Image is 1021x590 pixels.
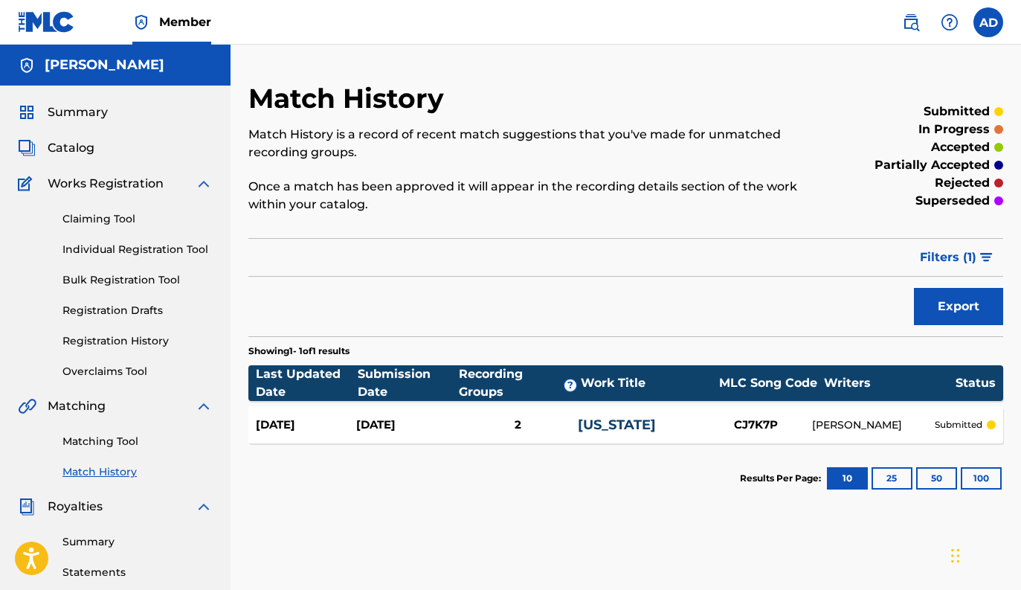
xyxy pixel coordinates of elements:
span: Filters ( 1 ) [920,248,976,266]
img: Catalog [18,139,36,157]
div: Drag [951,533,960,578]
div: 2 [457,417,578,434]
a: Registration Drafts [62,303,213,318]
img: search [902,13,920,31]
img: expand [195,498,213,516]
a: SummarySummary [18,103,108,121]
a: [US_STATE] [578,417,656,433]
p: Once a match has been approved it will appear in the recording details section of the work within... [248,178,830,214]
span: Works Registration [48,175,164,193]
p: accepted [931,138,990,156]
div: Recording Groups [459,365,581,401]
div: Last Updated Date [256,365,358,401]
a: Summary [62,534,213,550]
div: MLC Song Code [712,374,824,392]
div: Submission Date [358,365,460,401]
span: Matching [48,397,106,415]
a: CatalogCatalog [18,139,94,157]
p: superseded [915,192,990,210]
a: Claiming Tool [62,211,213,227]
a: Matching Tool [62,434,213,449]
iframe: Resource Center [979,373,1021,496]
div: [DATE] [356,417,457,434]
span: ? [564,379,576,391]
a: Overclaims Tool [62,364,213,379]
h5: Andrew Dunnigan [45,57,164,74]
img: Matching [18,397,36,415]
button: 10 [827,467,868,490]
div: Writers [824,374,956,392]
div: Help [935,7,964,37]
span: Royalties [48,498,103,516]
img: Works Registration [18,175,37,193]
img: expand [195,175,213,193]
img: Top Rightsholder [132,13,150,31]
p: submitted [935,418,982,432]
button: 50 [916,467,957,490]
a: Public Search [896,7,926,37]
div: Status [956,374,996,392]
iframe: Chat Widget [947,519,1021,590]
span: Catalog [48,139,94,157]
p: rejected [935,174,990,192]
a: Statements [62,565,213,580]
a: Bulk Registration Tool [62,272,213,288]
div: Work Title [581,374,712,392]
img: Accounts [18,57,36,74]
img: Royalties [18,498,36,516]
div: [DATE] [256,417,356,434]
img: Summary [18,103,36,121]
img: help [941,13,959,31]
span: Summary [48,103,108,121]
div: [PERSON_NAME] [812,417,935,433]
span: Member [159,13,211,31]
p: partially accepted [875,156,990,174]
button: 100 [961,467,1002,490]
p: in progress [918,121,990,138]
p: submitted [924,103,990,121]
button: 25 [872,467,912,490]
h2: Match History [248,82,451,115]
img: expand [195,397,213,415]
p: Match History is a record of recent match suggestions that you've made for unmatched recording gr... [248,126,830,161]
a: Match History [62,464,213,480]
p: Results Per Page: [740,472,825,485]
a: Individual Registration Tool [62,242,213,257]
div: User Menu [973,7,1003,37]
p: Showing 1 - 1 of 1 results [248,344,350,358]
button: Export [914,288,1003,325]
img: filter [980,253,993,262]
div: CJ7K7P [700,417,812,434]
img: MLC Logo [18,11,75,33]
button: Filters (1) [911,239,1003,276]
a: Registration History [62,333,213,349]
